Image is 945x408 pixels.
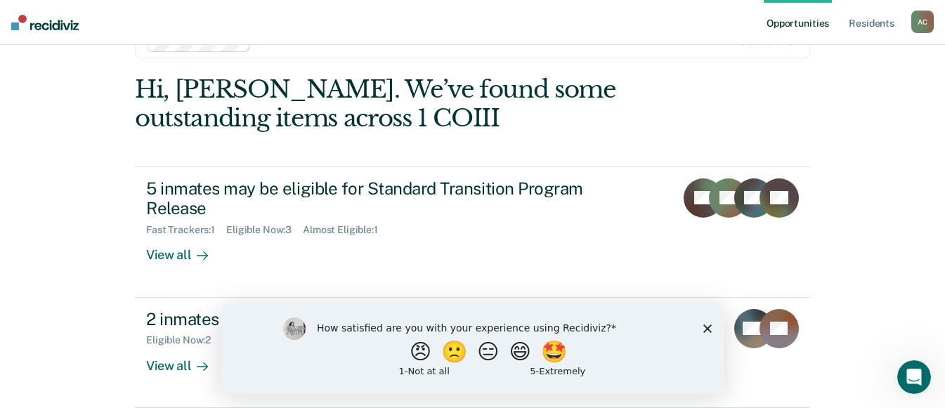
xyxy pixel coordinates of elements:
[11,15,79,30] img: Recidiviz
[146,346,225,374] div: View all
[135,75,675,133] div: Hi, [PERSON_NAME]. We’ve found some outstanding items across 1 COIII
[146,224,226,236] div: Fast Trackers : 1
[226,224,303,236] div: Eligible Now : 3
[146,334,222,346] div: Eligible Now : 2
[221,303,724,394] iframe: Survey by Kim from Recidiviz
[135,166,810,298] a: 5 inmates may be eligible for Standard Transition Program ReleaseFast Trackers:1Eligible Now:3Alm...
[911,11,934,33] div: A C
[897,360,931,394] iframe: Intercom live chat
[135,298,810,408] a: 2 inmates may be eligible for Drug Transition Program ReleaseEligible Now:2View all
[303,224,389,236] div: Almost Eligible : 1
[146,309,639,329] div: 2 inmates may be eligible for Drug Transition Program Release
[911,11,934,33] button: AC
[146,236,225,263] div: View all
[146,178,639,219] div: 5 inmates may be eligible for Standard Transition Program Release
